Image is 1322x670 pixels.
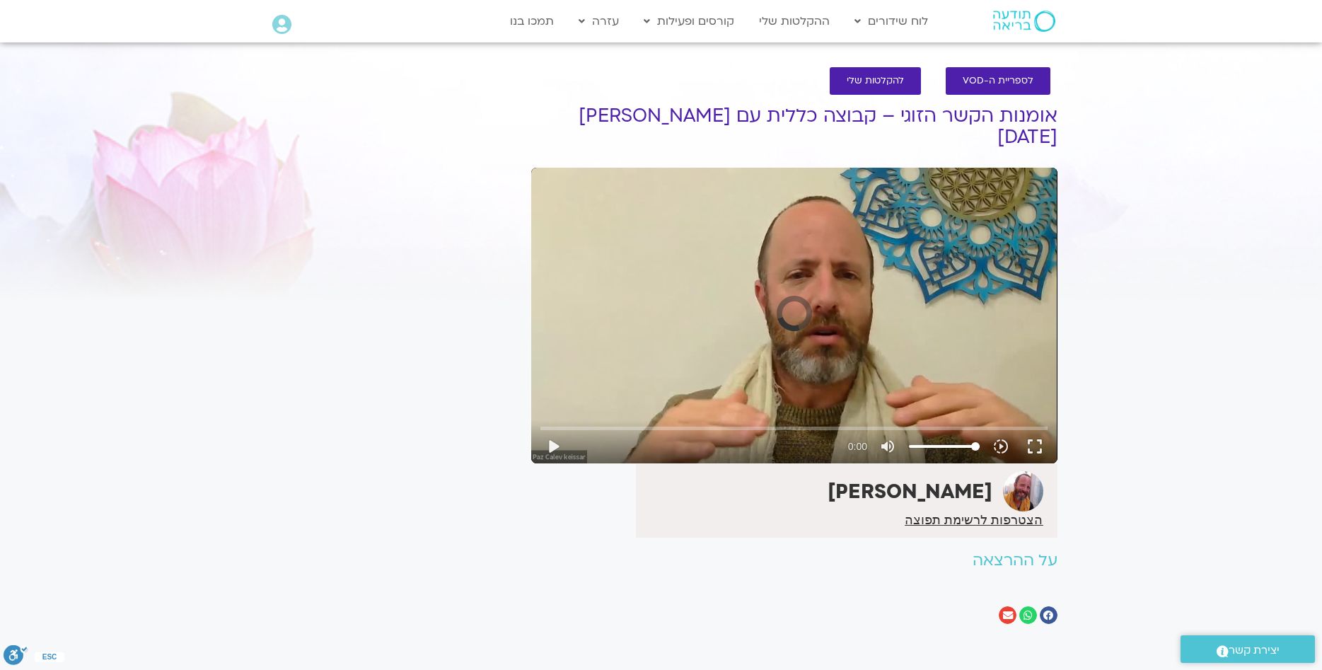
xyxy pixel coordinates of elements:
a: קורסים ופעילות [637,8,741,35]
a: יצירת קשר [1181,635,1315,663]
span: יצירת קשר [1229,641,1280,660]
a: עזרה [572,8,626,35]
a: ההקלטות שלי [752,8,837,35]
div: שיתוף ב email [999,606,1016,624]
img: פז כלב קיסר [1003,471,1043,512]
a: לספריית ה-VOD [946,67,1050,95]
a: להקלטות שלי [830,67,921,95]
div: שיתוף ב whatsapp [1019,606,1037,624]
div: שיתוף ב facebook [1040,606,1057,624]
a: לוח שידורים [847,8,935,35]
h1: אומנות הקשר הזוגי – קבוצה כללית עם [PERSON_NAME] [DATE] [531,105,1057,148]
strong: [PERSON_NAME] [828,478,992,505]
img: תודעה בריאה [993,11,1055,32]
a: הצטרפות לרשימת תפוצה [905,514,1043,526]
a: תמכו בנו [503,8,561,35]
h2: על ההרצאה [531,552,1057,570]
span: להקלטות שלי [847,76,904,86]
span: לספריית ה-VOD [963,76,1033,86]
